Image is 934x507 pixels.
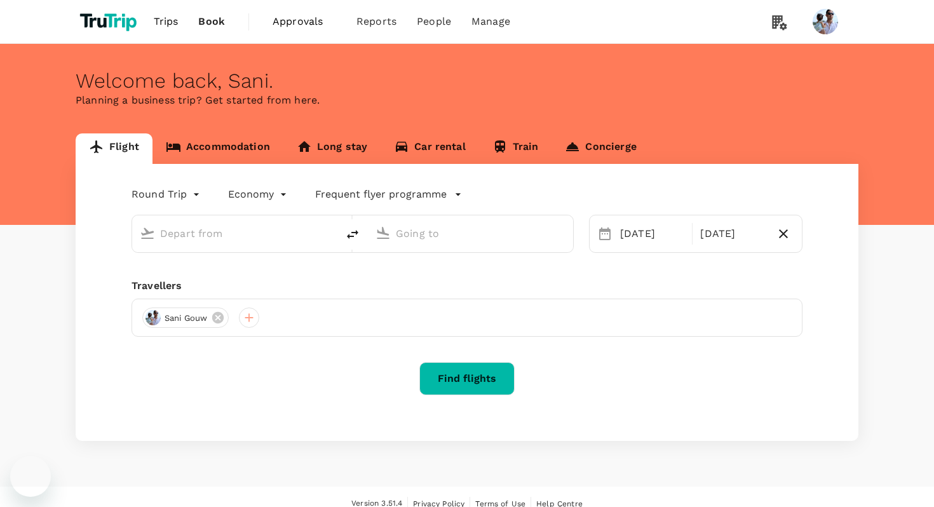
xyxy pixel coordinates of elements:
[132,278,802,294] div: Travellers
[152,133,283,164] a: Accommodation
[132,184,203,205] div: Round Trip
[396,224,546,243] input: Going to
[552,133,649,164] a: Concierge
[146,310,161,325] img: avatar-6695f0dd85a4d.png
[381,133,479,164] a: Car rental
[328,232,331,234] button: Open
[10,456,51,497] iframe: Button to launch messaging window
[315,187,462,202] button: Frequent flyer programme
[76,93,858,108] p: Planning a business trip? Get started from here.
[154,14,179,29] span: Trips
[157,312,215,325] span: Sani Gouw
[471,14,510,29] span: Manage
[356,14,396,29] span: Reports
[564,232,567,234] button: Open
[76,8,144,36] img: TruTrip logo
[615,221,689,247] div: [DATE]
[160,224,311,243] input: Depart from
[228,184,290,205] div: Economy
[76,69,858,93] div: Welcome back , Sani .
[315,187,447,202] p: Frequent flyer programme
[419,362,515,395] button: Find flights
[76,133,152,164] a: Flight
[273,14,336,29] span: Approvals
[198,14,225,29] span: Book
[813,9,838,34] img: Sani Gouw
[142,308,229,328] div: Sani Gouw
[283,133,381,164] a: Long stay
[695,221,769,247] div: [DATE]
[417,14,451,29] span: People
[337,219,368,250] button: delete
[479,133,552,164] a: Train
